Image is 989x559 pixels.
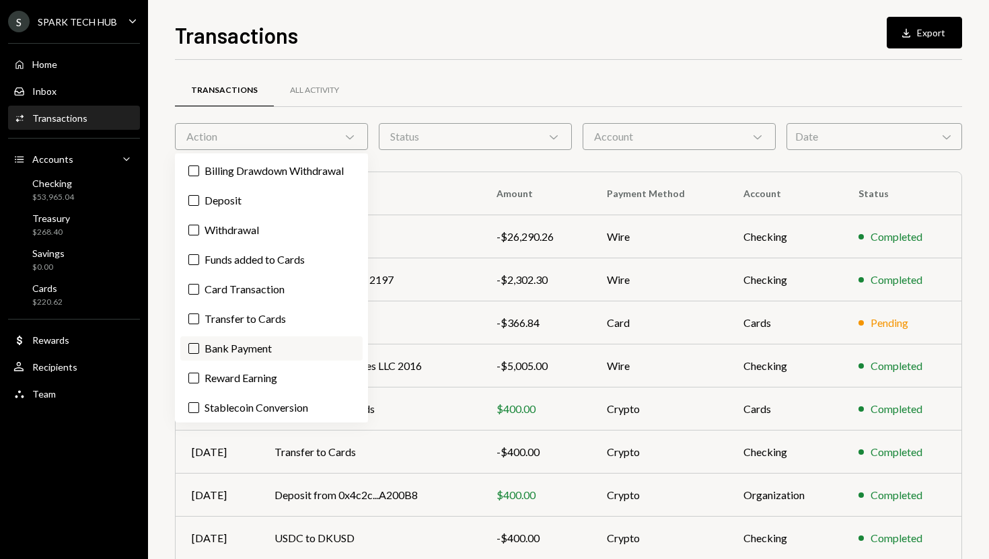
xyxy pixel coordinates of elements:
div: Rewards [32,334,69,346]
label: Bank Payment [180,336,363,361]
div: SPARK TECH HUB [38,16,117,28]
div: -$400.00 [497,530,575,546]
div: Transactions [32,112,87,124]
div: Completed [871,229,922,245]
div: Accounts [32,153,73,165]
a: All Activity [274,73,355,108]
td: Wire [591,344,727,387]
td: Company Utilities [258,301,480,344]
div: Pending [871,315,908,331]
td: Crypto [591,474,727,517]
td: Occasional Memories LLC 2016 [258,344,480,387]
button: Deposit [188,195,199,206]
div: Completed [871,401,922,417]
label: Withdrawal [180,218,363,242]
button: Card Transaction [188,284,199,295]
button: Reward Earning [188,373,199,383]
th: Payment Method [591,172,727,215]
div: Team [32,388,56,400]
label: Stablecoin Conversion [180,396,363,420]
div: -$366.84 [497,315,575,331]
div: Completed [871,358,922,374]
a: Savings$0.00 [8,244,140,276]
a: Team [8,381,140,406]
div: Home [32,59,57,70]
td: Deposit from 0x4c2c...A200B8 [258,474,480,517]
button: Funds added to Cards [188,254,199,265]
td: Funds added to Cards [258,387,480,431]
div: Completed [871,530,922,546]
div: Completed [871,487,922,503]
div: Completed [871,272,922,288]
a: Inbox [8,79,140,103]
div: Checking [32,178,74,189]
a: Home [8,52,140,76]
td: Wire [591,215,727,258]
button: Bank Payment [188,343,199,354]
div: $220.62 [32,297,63,308]
h1: Transactions [175,22,298,48]
button: Stablecoin Conversion [188,402,199,413]
div: $400.00 [497,487,575,503]
div: S [8,11,30,32]
td: Organization [727,474,843,517]
td: Crypto [591,431,727,474]
a: Rewards [8,328,140,352]
div: Account [583,123,776,150]
div: Completed [871,444,922,460]
div: -$400.00 [497,444,575,460]
div: -$26,290.26 [497,229,575,245]
td: Checking [727,215,843,258]
div: Recipients [32,361,77,373]
div: -$2,302.30 [497,272,575,288]
div: All Activity [290,85,339,96]
td: Crypto [591,387,727,431]
a: Treasury$268.40 [8,209,140,241]
div: $400.00 [497,401,575,417]
button: Billing Drawdown Withdrawal [188,165,199,176]
td: AutoBidMaster LLC 2197 [258,258,480,301]
div: Savings [32,248,65,259]
td: Wire [591,258,727,301]
div: $0.00 [32,262,65,273]
div: [DATE] [192,487,242,503]
td: Cards [727,301,843,344]
label: Reward Earning [180,366,363,390]
label: Billing Drawdown Withdrawal [180,159,363,183]
th: Amount [480,172,591,215]
td: Checking [727,431,843,474]
label: Transfer to Cards [180,307,363,331]
th: Account [727,172,843,215]
a: Transactions [8,106,140,130]
label: Card Transaction [180,277,363,301]
div: $268.40 [32,227,70,238]
a: Transactions [175,73,274,108]
th: Status [842,172,961,215]
div: $53,965.04 [32,192,74,203]
div: Inbox [32,85,57,97]
label: Deposit [180,188,363,213]
th: To/From [258,172,480,215]
a: Recipients [8,355,140,379]
button: Export [887,17,962,48]
td: Transfer to Cards [258,431,480,474]
div: Date [786,123,962,150]
div: Action [175,123,368,150]
button: Transfer to Cards [188,313,199,324]
a: Accounts [8,147,140,171]
label: Funds added to Cards [180,248,363,272]
div: [DATE] [192,444,242,460]
div: Treasury [32,213,70,224]
button: Withdrawal [188,225,199,235]
td: Cards [727,387,843,431]
a: Cards$220.62 [8,278,140,311]
td: Boacan 9633 [258,215,480,258]
div: Transactions [191,85,258,96]
div: -$5,005.00 [497,358,575,374]
td: Checking [727,344,843,387]
div: [DATE] [192,530,242,546]
div: Cards [32,283,63,294]
div: Status [379,123,572,150]
td: Checking [727,258,843,301]
td: Card [591,301,727,344]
